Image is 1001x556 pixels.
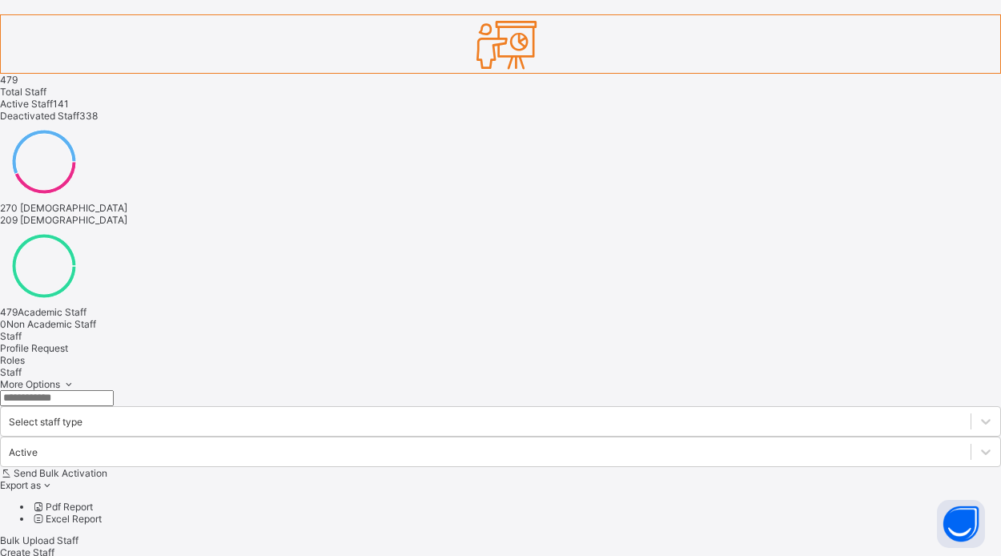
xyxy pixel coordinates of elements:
div: Select staff type [9,415,82,427]
button: Open asap [937,500,985,548]
span: 338 [79,110,98,122]
div: Active [9,445,38,457]
span: Non Academic Staff [6,318,96,330]
span: Academic Staff [18,306,86,318]
span: [DEMOGRAPHIC_DATA] [20,214,127,226]
span: Send Bulk Activation [14,467,107,479]
li: dropdown-list-item-null-0 [32,501,1001,513]
span: [DEMOGRAPHIC_DATA] [20,202,127,214]
span: 141 [53,98,69,110]
li: dropdown-list-item-null-1 [32,513,1001,525]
